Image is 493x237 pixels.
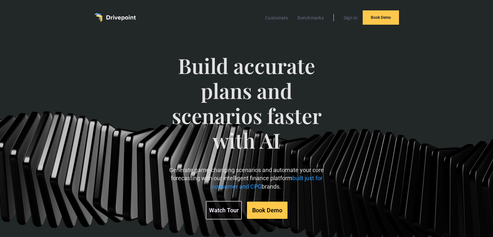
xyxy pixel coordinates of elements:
[162,53,331,166] span: Build accurate plans and scenarios faster with AI
[340,14,361,22] a: Sign In
[294,14,327,22] a: Benchmarks
[363,10,399,25] a: Book Demo
[206,201,242,219] a: Watch Tour
[247,202,288,219] a: Book Demo
[262,14,291,22] a: Customers
[94,13,136,22] a: home
[162,166,331,191] p: Generate game-changing scenarios and automate your core forecasting with our intelligent finance ...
